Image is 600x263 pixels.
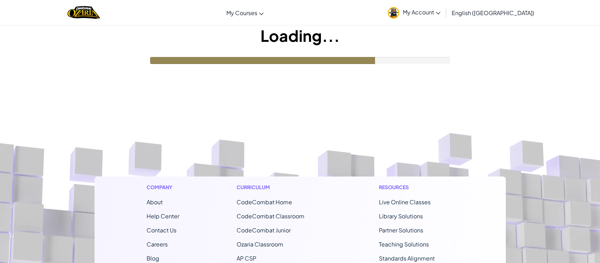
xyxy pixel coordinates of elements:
[379,240,429,248] a: Teaching Solutions
[384,1,444,24] a: My Account
[237,212,304,220] a: CodeCombat Classroom
[379,212,423,220] a: Library Solutions
[448,3,538,22] a: English ([GEOGRAPHIC_DATA])
[237,240,283,248] a: Ozaria Classroom
[67,5,100,20] a: Ozaria by CodeCombat logo
[379,255,435,262] a: Standards Alignment
[388,7,399,19] img: avatar
[237,198,292,206] span: CodeCombat Home
[223,3,267,22] a: My Courses
[237,226,291,234] a: CodeCombat Junior
[226,9,257,17] span: My Courses
[67,5,100,20] img: Home
[147,255,159,262] a: Blog
[403,8,440,16] span: My Account
[237,184,322,191] h1: Curriculum
[147,198,163,206] a: About
[379,226,423,234] a: Partner Solutions
[237,255,256,262] a: AP CSP
[379,198,431,206] a: Live Online Classes
[147,240,168,248] a: Careers
[147,226,176,234] span: Contact Us
[452,9,534,17] span: English ([GEOGRAPHIC_DATA])
[147,184,179,191] h1: Company
[379,184,454,191] h1: Resources
[147,212,179,220] a: Help Center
